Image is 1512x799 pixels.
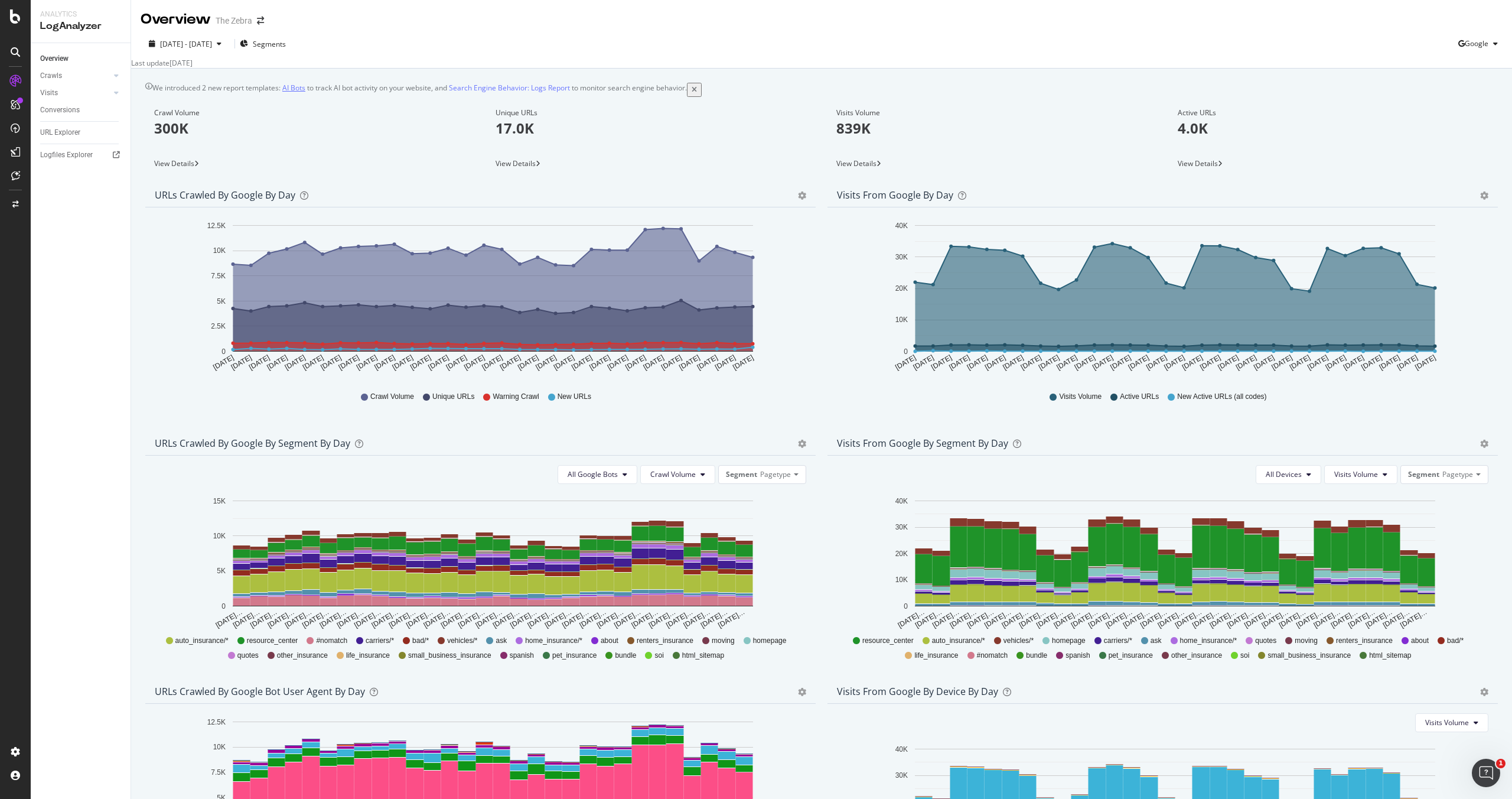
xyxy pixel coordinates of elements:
text: 10K [895,576,908,584]
text: [DATE] [427,353,451,371]
span: life_insurance [914,651,958,661]
text: 0 [904,347,908,355]
div: URLs Crawled by Google by day [155,189,295,201]
span: renters_insurance [637,636,693,646]
div: gear [1480,688,1488,696]
div: URLs Crawled by Google bot User Agent By Day [155,686,365,697]
span: Crawl Volume [650,469,696,479]
div: Overview [141,9,211,30]
span: carriers/* [1104,636,1132,646]
span: soi [654,651,663,661]
text: 10K [213,743,226,751]
div: Unique URLs [496,108,807,118]
text: [DATE] [1001,353,1025,371]
span: bad/* [1447,636,1464,646]
div: A chart. [837,493,1487,631]
button: All Google Bots [558,465,637,484]
text: 40K [895,221,908,229]
span: bad/* [412,636,429,646]
div: Active URLs [1178,108,1490,118]
div: Overview [40,53,69,65]
text: [DATE] [535,353,558,371]
text: 10K [213,246,226,255]
span: auto_insurance/* [932,636,985,646]
div: URLs Crawled by Google By Segment By Day [155,437,350,449]
text: 20K [895,549,908,557]
div: The Zebra [216,15,252,27]
text: [DATE] [498,353,522,371]
span: Active URLs [1120,392,1159,402]
span: Unique URLs [432,392,474,402]
text: [DATE] [696,353,719,371]
span: #nomatch [316,636,347,646]
text: [DATE] [1306,353,1329,371]
text: 30K [895,771,908,779]
text: 10K [213,532,226,540]
text: [DATE] [606,353,630,371]
text: [DATE] [1342,353,1366,371]
text: [DATE] [1198,353,1222,371]
button: close banner [687,83,702,96]
span: resource_center [862,636,914,646]
div: Conversions [40,104,80,116]
div: arrow-right-arrow-left [257,17,264,25]
span: html_sitemap [1369,651,1411,661]
p: 17.0K [496,118,807,138]
span: [DATE] - [DATE] [160,39,212,49]
text: [DATE] [677,353,701,371]
span: resource_center [247,636,298,646]
span: bundle [1026,651,1047,661]
div: gear [1480,191,1488,200]
svg: A chart. [837,217,1487,381]
div: info banner [145,83,1498,96]
button: All Devices [1256,465,1321,484]
text: 2.5K [211,322,226,330]
text: [DATE] [570,353,594,371]
span: View Details [836,158,876,168]
button: Crawl Volume [640,465,715,484]
span: vehicles/* [1003,636,1034,646]
span: Segment [1408,469,1439,479]
div: [DATE] [170,58,193,68]
span: Warning Crawl [493,392,539,402]
span: View Details [154,158,194,168]
text: [DATE] [391,353,415,371]
text: [DATE] [1288,353,1312,371]
span: New Active URLs (all codes) [1177,392,1266,402]
text: [DATE] [983,353,1007,371]
span: html_sitemap [682,651,724,661]
text: [DATE] [211,353,235,371]
span: about [1411,636,1429,646]
a: Crawls [40,70,110,82]
text: [DATE] [409,353,432,371]
span: Segment [726,469,757,479]
span: Visits Volume [1334,469,1378,479]
span: about [601,636,618,646]
text: [DATE] [247,353,271,371]
text: [DATE] [1055,353,1078,371]
span: homepage [1052,636,1086,646]
svg: A chart. [155,217,805,381]
div: Visits from Google by day [837,189,953,201]
span: ask [1151,636,1162,646]
text: [DATE] [1396,353,1419,371]
text: [DATE] [283,353,307,371]
button: Segments [240,34,286,53]
span: auto_insurance/* [175,636,229,646]
span: other_insurance [1171,651,1222,661]
span: soi [1240,651,1249,661]
text: [DATE] [445,353,468,371]
text: [DATE] [930,353,953,371]
text: 0 [221,347,226,355]
text: 20K [895,284,908,293]
span: bundle [615,651,636,661]
span: ask [496,636,507,646]
div: gear [798,688,806,696]
span: carriers/* [366,636,394,646]
button: Google [1458,34,1503,53]
p: 4.0K [1178,118,1490,138]
span: New URLs [558,392,591,402]
button: [DATE] - [DATE] [141,38,230,50]
div: Visits Volume [836,108,1148,118]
